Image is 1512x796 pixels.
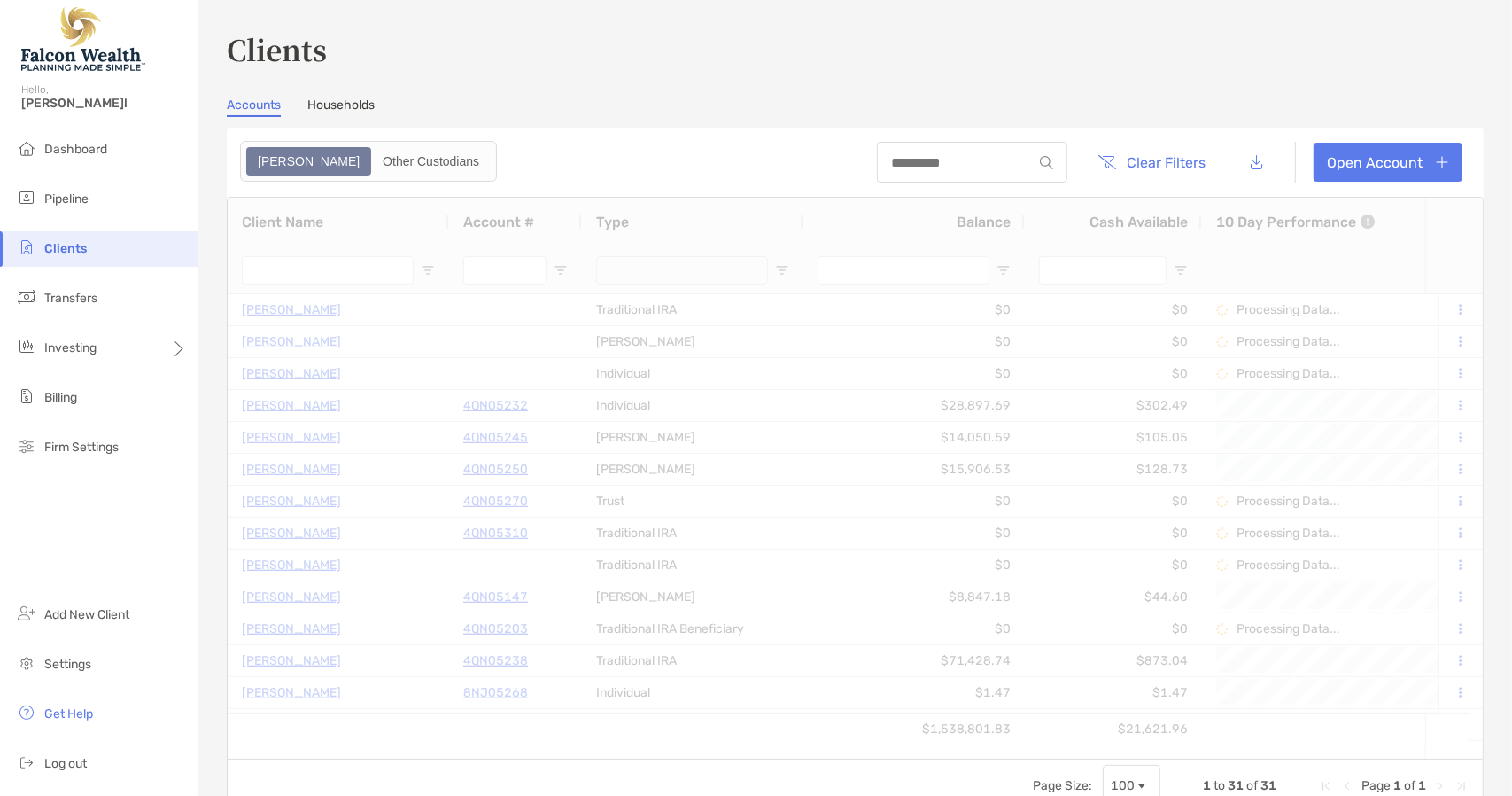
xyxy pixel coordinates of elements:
a: Open Account [1314,143,1462,182]
span: Investing [44,340,97,355]
a: Accounts [227,98,281,117]
div: Last Page [1454,779,1469,793]
img: logout icon [16,752,37,773]
span: Billing [44,390,77,405]
span: 1 [1393,778,1401,793]
img: settings icon [16,652,37,674]
img: pipeline icon [16,187,37,208]
span: to [1213,778,1225,793]
span: 1 [1203,778,1211,793]
span: Add New Client [44,607,129,622]
img: investing icon [16,336,37,357]
h3: Clients [227,28,1484,69]
div: Zoe [248,149,369,174]
span: of [1246,778,1258,793]
button: Clear Filters [1085,143,1220,182]
span: Get Help [44,706,93,722]
a: Households [307,98,375,117]
img: add_new_client icon [16,603,37,624]
span: Clients [44,241,87,256]
div: Page Size: [1033,778,1092,793]
div: Next Page [1433,779,1447,793]
img: dashboard icon [16,137,37,159]
div: Other Custodians [373,149,489,174]
div: segmented control [240,141,497,182]
span: Pipeline [44,191,89,207]
div: First Page [1319,779,1333,793]
span: Transfers [44,291,97,306]
span: 1 [1418,778,1426,793]
img: get-help icon [16,702,37,723]
div: 100 [1111,778,1135,793]
span: Page [1361,778,1391,793]
div: Previous Page [1340,779,1354,793]
span: 31 [1260,778,1276,793]
span: [PERSON_NAME]! [21,96,187,111]
img: firm-settings icon [16,435,37,457]
span: Log out [44,756,87,771]
span: Firm Settings [44,440,119,455]
span: Settings [44,657,91,672]
span: Dashboard [44,142,107,157]
img: clients icon [16,237,37,258]
img: transfers icon [16,286,37,308]
span: of [1404,778,1415,793]
img: input icon [1040,156,1053,169]
span: 31 [1228,778,1244,793]
img: Falcon Wealth Planning Logo [21,7,145,71]
img: billing icon [16,386,37,407]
